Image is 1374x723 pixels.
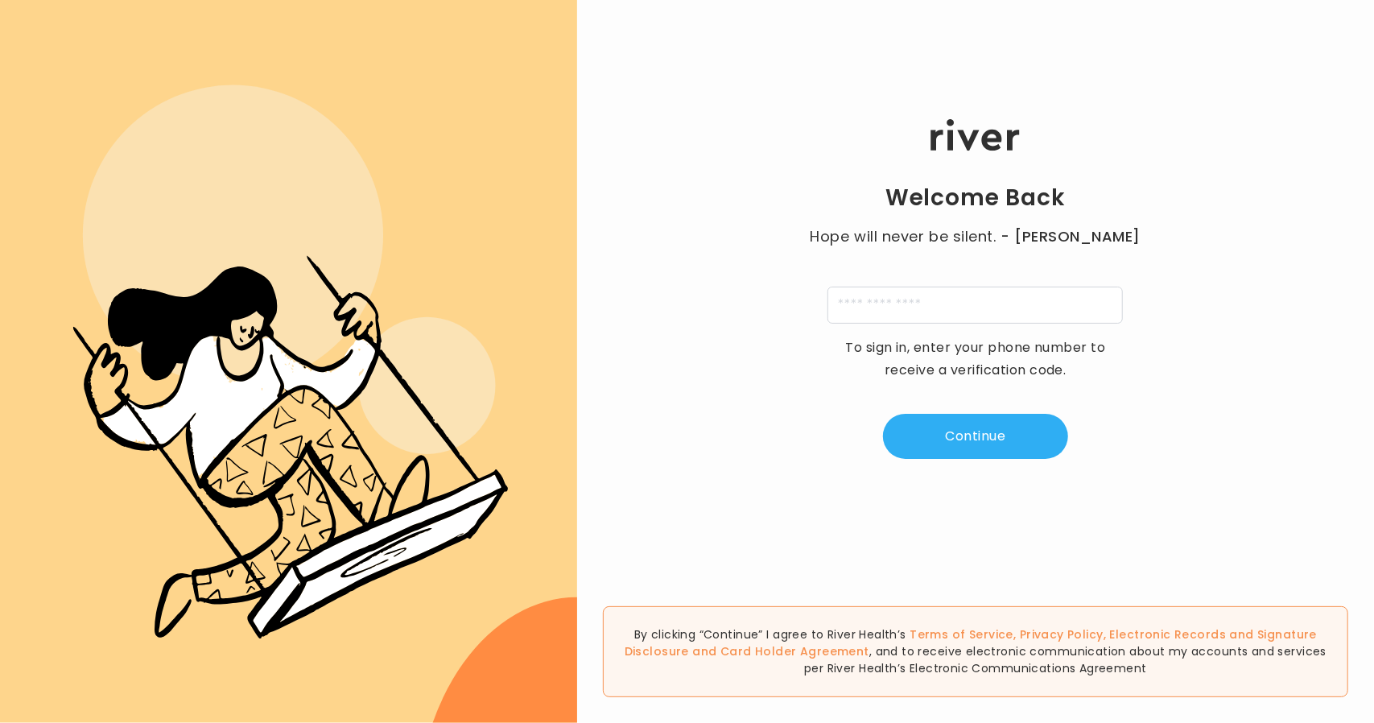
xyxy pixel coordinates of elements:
[720,643,869,659] a: Card Holder Agreement
[603,606,1348,697] div: By clicking “Continue” I agree to River Health’s
[910,626,1013,642] a: Terms of Service
[625,626,1317,659] span: , , and
[794,225,1157,248] p: Hope will never be silent.
[1020,626,1104,642] a: Privacy Policy
[625,626,1317,659] a: Electronic Records and Signature Disclosure
[835,337,1116,382] p: To sign in, enter your phone number to receive a verification code.
[885,184,1066,213] h1: Welcome Back
[883,414,1068,459] button: Continue
[804,643,1327,676] span: , and to receive electronic communication about my accounts and services per River Health’s Elect...
[1001,225,1141,248] span: - [PERSON_NAME]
